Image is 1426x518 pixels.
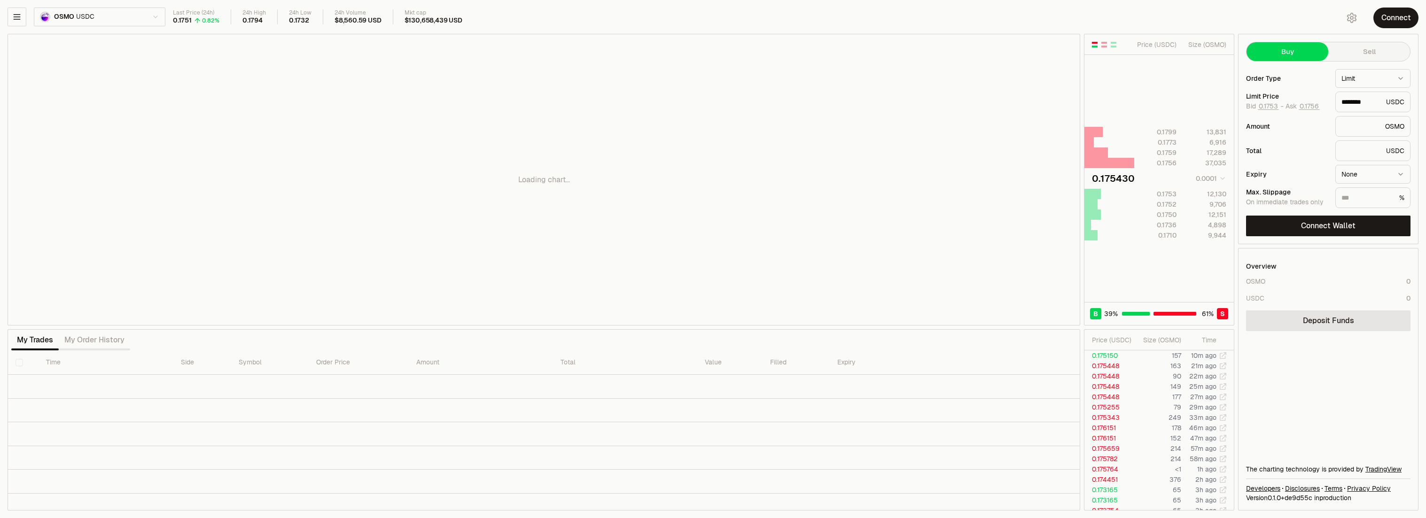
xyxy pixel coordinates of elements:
[1092,172,1135,185] div: 0.175430
[1246,262,1277,271] div: Overview
[242,16,263,25] div: 0.1794
[1134,454,1182,464] td: 214
[1189,424,1216,432] time: 46m ago
[1084,443,1134,454] td: 0.175659
[1246,171,1328,178] div: Expiry
[1084,350,1134,361] td: 0.175150
[1141,335,1181,345] div: Size ( OSMO )
[1134,412,1182,423] td: 249
[1134,423,1182,433] td: 178
[1084,392,1134,402] td: 0.175448
[1184,200,1226,209] div: 9,706
[1092,335,1133,345] div: Price ( USDC )
[1134,392,1182,402] td: 177
[1195,475,1216,484] time: 2h ago
[1246,216,1410,236] button: Connect Wallet
[1195,506,1216,515] time: 3h ago
[1110,41,1117,48] button: Show Buy Orders Only
[1135,127,1177,137] div: 0.1799
[1084,361,1134,371] td: 0.175448
[1191,444,1216,453] time: 57m ago
[1135,189,1177,199] div: 0.1753
[1084,423,1134,433] td: 0.176151
[553,350,697,375] th: Total
[1184,148,1226,157] div: 17,289
[59,331,130,349] button: My Order History
[1135,231,1177,240] div: 0.1710
[1084,371,1134,381] td: 0.175448
[518,174,570,186] p: Loading chart...
[1184,40,1226,49] div: Size ( OSMO )
[1134,371,1182,381] td: 90
[1134,433,1182,443] td: 152
[1084,412,1134,423] td: 0.175343
[405,9,462,16] div: Mkt cap
[173,9,219,16] div: Last Price (24h)
[1084,433,1134,443] td: 0.176151
[1246,189,1328,195] div: Max. Slippage
[1134,474,1182,485] td: 376
[1135,200,1177,209] div: 0.1752
[1084,495,1134,505] td: 0.173165
[1190,434,1216,442] time: 47m ago
[1135,220,1177,230] div: 0.1736
[41,13,49,21] img: OSMO Logo
[1246,93,1328,100] div: Limit Price
[1184,231,1226,240] div: 9,944
[1084,505,1134,516] td: 0.173754
[1135,40,1177,49] div: Price ( USDC )
[1135,210,1177,219] div: 0.1750
[1246,147,1328,154] div: Total
[1134,485,1182,495] td: 65
[1091,41,1099,48] button: Show Buy and Sell Orders
[1134,350,1182,361] td: 157
[1189,403,1216,411] time: 29m ago
[289,16,309,25] div: 0.1732
[1246,198,1328,207] div: On immediate trades only
[1135,138,1177,147] div: 0.1773
[1134,443,1182,454] td: 214
[1406,277,1410,286] div: 0
[1184,138,1226,147] div: 6,916
[1084,485,1134,495] td: 0.173165
[1246,493,1410,503] div: Version 0.1.0 + in production
[1220,309,1225,318] span: S
[335,16,382,25] div: $8,560.59 USD
[1406,294,1410,303] div: 0
[1104,309,1118,318] span: 39 %
[1084,464,1134,474] td: 0.175764
[1325,484,1342,493] a: Terms
[1134,464,1182,474] td: <1
[409,350,553,375] th: Amount
[1246,464,1410,474] div: The charting technology is provided by
[309,350,409,375] th: Order Price
[76,13,94,21] span: USDC
[1190,393,1216,401] time: 27m ago
[1373,8,1418,28] button: Connect
[830,350,959,375] th: Expiry
[1189,335,1216,345] div: Time
[1084,474,1134,485] td: 0.174451
[1246,75,1328,82] div: Order Type
[1100,41,1108,48] button: Show Sell Orders Only
[1246,310,1410,331] a: Deposit Funds
[1246,123,1328,130] div: Amount
[1189,382,1216,391] time: 25m ago
[763,350,830,375] th: Filled
[335,9,382,16] div: 24h Volume
[1189,372,1216,380] time: 22m ago
[39,350,173,375] th: Time
[405,16,462,25] div: $130,658,439 USD
[1247,42,1328,61] button: Buy
[1191,362,1216,370] time: 21m ago
[16,359,23,366] button: Select all
[1335,92,1410,112] div: USDC
[54,13,74,21] span: OSMO
[289,9,312,16] div: 24h Low
[1335,140,1410,161] div: USDC
[1184,220,1226,230] div: 4,898
[1134,402,1182,412] td: 79
[1134,361,1182,371] td: 163
[1335,187,1410,208] div: %
[1193,173,1226,184] button: 0.0001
